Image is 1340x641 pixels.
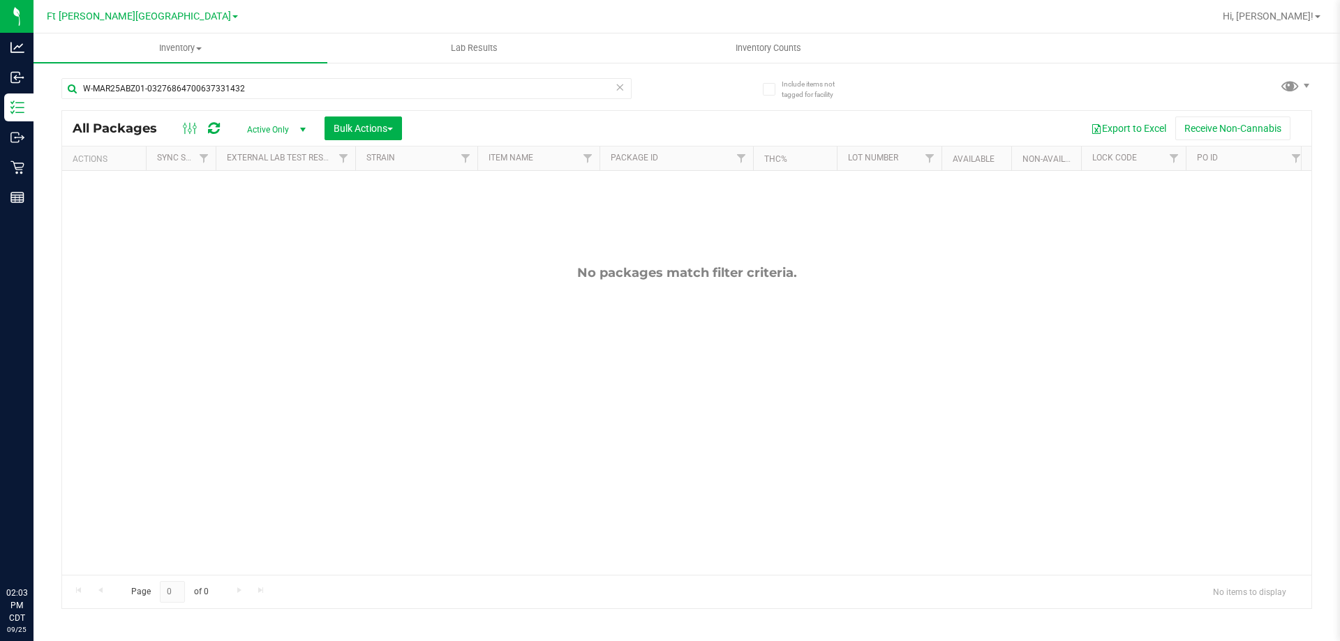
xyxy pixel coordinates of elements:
button: Receive Non-Cannabis [1175,116,1290,140]
span: No items to display [1202,581,1297,602]
button: Export to Excel [1082,116,1175,140]
inline-svg: Inventory [10,100,24,114]
a: Inventory [33,33,327,63]
a: Filter [918,146,941,170]
span: Include items not tagged for facility [782,79,851,100]
div: Actions [73,154,140,164]
a: Filter [193,146,216,170]
a: Filter [454,146,477,170]
span: Hi, [PERSON_NAME]! [1223,10,1313,22]
a: PO ID [1197,153,1218,163]
a: Package ID [611,153,658,163]
p: 09/25 [6,624,27,635]
span: Lab Results [432,42,516,54]
a: THC% [764,154,787,164]
a: Filter [730,146,753,170]
a: External Lab Test Result [227,153,336,163]
a: Lab Results [327,33,621,63]
inline-svg: Retail [10,160,24,174]
input: Search Package ID, Item Name, SKU, Lot or Part Number... [61,78,632,99]
a: Lock Code [1092,153,1137,163]
a: Non-Available [1022,154,1085,164]
inline-svg: Reports [10,190,24,204]
p: 02:03 PM CDT [6,587,27,624]
a: Filter [576,146,600,170]
button: Bulk Actions [325,116,402,140]
iframe: Resource center [14,529,56,571]
inline-svg: Analytics [10,40,24,54]
a: Filter [1285,146,1308,170]
span: Inventory Counts [717,42,820,54]
a: Strain [366,153,395,163]
span: Page of 0 [119,581,220,603]
a: Inventory Counts [621,33,915,63]
a: Filter [1163,146,1186,170]
a: Filter [332,146,355,170]
div: No packages match filter criteria. [62,265,1311,280]
inline-svg: Inbound [10,70,24,84]
a: Sync Status [157,153,211,163]
inline-svg: Outbound [10,130,24,144]
span: Clear [615,78,625,96]
a: Available [953,154,995,164]
a: Item Name [489,153,533,163]
span: Bulk Actions [334,123,393,134]
span: All Packages [73,121,171,136]
a: Lot Number [848,153,898,163]
span: Ft [PERSON_NAME][GEOGRAPHIC_DATA] [47,10,231,22]
span: Inventory [33,42,327,54]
